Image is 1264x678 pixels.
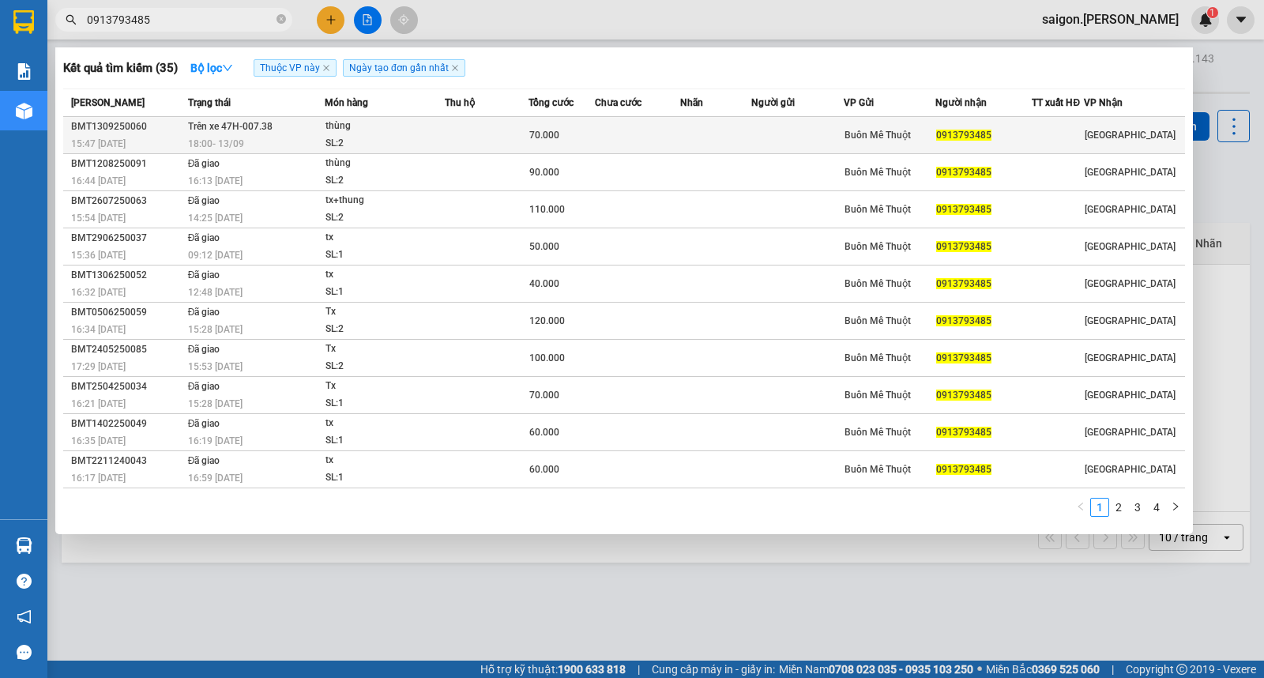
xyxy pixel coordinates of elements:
[71,156,183,172] div: BMT1208250091
[188,97,231,108] span: Trạng thái
[845,464,911,475] span: Buôn Mê Thuột
[16,103,32,119] img: warehouse-icon
[71,230,183,247] div: BMT2906250037
[1084,97,1123,108] span: VP Nhận
[188,344,220,355] span: Đã giao
[188,381,220,392] span: Đã giao
[529,204,565,215] span: 110.000
[936,352,991,363] span: 0913793485
[343,59,465,77] span: Ngày tạo đơn gần nhất
[1147,498,1166,517] li: 4
[529,241,559,252] span: 50.000
[1109,498,1128,517] li: 2
[1032,97,1080,108] span: TT xuất HĐ
[1085,352,1176,363] span: [GEOGRAPHIC_DATA]
[188,455,220,466] span: Đã giao
[71,193,183,209] div: BMT2607250063
[325,321,444,338] div: SL: 2
[325,266,444,284] div: tx
[71,324,126,335] span: 16:34 [DATE]
[845,427,911,438] span: Buôn Mê Thuột
[1085,204,1176,215] span: [GEOGRAPHIC_DATA]
[529,464,559,475] span: 60.000
[325,358,444,375] div: SL: 2
[845,241,911,252] span: Buôn Mê Thuột
[1085,390,1176,401] span: [GEOGRAPHIC_DATA]
[188,398,243,409] span: 15:28 [DATE]
[71,119,183,135] div: BMT1309250060
[71,341,183,358] div: BMT2405250085
[845,130,911,141] span: Buôn Mê Thuột
[71,267,183,284] div: BMT1306250052
[1085,315,1176,326] span: [GEOGRAPHIC_DATA]
[529,97,574,108] span: Tổng cước
[325,378,444,395] div: Tx
[188,250,243,261] span: 09:12 [DATE]
[1071,498,1090,517] button: left
[71,287,126,298] span: 16:32 [DATE]
[325,452,444,469] div: tx
[71,398,126,409] span: 16:21 [DATE]
[222,62,233,73] span: down
[845,315,911,326] span: Buôn Mê Thuột
[188,361,243,372] span: 15:53 [DATE]
[322,64,330,72] span: close
[936,167,991,178] span: 0913793485
[1071,498,1090,517] li: Previous Page
[751,97,795,108] span: Người gửi
[1085,464,1176,475] span: [GEOGRAPHIC_DATA]
[1085,427,1176,438] span: [GEOGRAPHIC_DATA]
[845,204,911,215] span: Buôn Mê Thuột
[276,13,286,28] span: close-circle
[16,537,32,554] img: warehouse-icon
[325,118,444,135] div: thùng
[529,278,559,289] span: 40.000
[325,172,444,190] div: SL: 2
[936,390,991,401] span: 0913793485
[325,97,368,108] span: Món hàng
[188,138,244,149] span: 18:00 - 13/09
[845,390,911,401] span: Buôn Mê Thuột
[71,304,183,321] div: BMT0506250059
[63,60,178,77] h3: Kết quả tìm kiếm ( 35 )
[936,278,991,289] span: 0913793485
[1076,502,1085,511] span: left
[71,175,126,186] span: 16:44 [DATE]
[845,167,911,178] span: Buôn Mê Thuột
[936,204,991,215] span: 0913793485
[87,11,273,28] input: Tìm tên, số ĐT hoặc mã đơn
[188,287,243,298] span: 12:48 [DATE]
[325,303,444,321] div: Tx
[1129,499,1146,516] a: 3
[325,247,444,264] div: SL: 1
[188,232,220,243] span: Đã giao
[1128,498,1147,517] li: 3
[1090,498,1109,517] li: 1
[188,307,220,318] span: Đã giao
[188,158,220,169] span: Đã giao
[936,427,991,438] span: 0913793485
[71,138,126,149] span: 15:47 [DATE]
[71,250,126,261] span: 15:36 [DATE]
[1110,499,1127,516] a: 2
[71,97,145,108] span: [PERSON_NAME]
[325,341,444,358] div: Tx
[188,473,243,484] span: 16:59 [DATE]
[188,435,243,446] span: 16:19 [DATE]
[680,97,703,108] span: Nhãn
[1091,499,1108,516] a: 1
[188,418,220,429] span: Đã giao
[529,167,559,178] span: 90.000
[845,278,911,289] span: Buôn Mê Thuột
[188,213,243,224] span: 14:25 [DATE]
[1085,278,1176,289] span: [GEOGRAPHIC_DATA]
[1171,502,1180,511] span: right
[71,361,126,372] span: 17:29 [DATE]
[1085,241,1176,252] span: [GEOGRAPHIC_DATA]
[529,130,559,141] span: 70.000
[325,432,444,450] div: SL: 1
[325,155,444,172] div: thùng
[936,464,991,475] span: 0913793485
[71,435,126,446] span: 16:35 [DATE]
[935,97,987,108] span: Người nhận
